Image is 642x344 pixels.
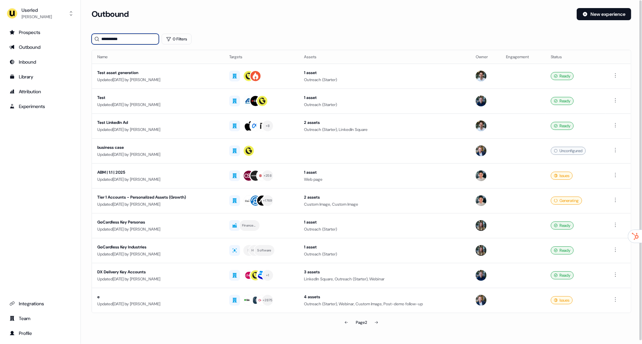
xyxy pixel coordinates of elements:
div: Ready [551,271,574,279]
img: James [476,96,486,106]
div: Attribution [9,88,71,95]
div: Test asset generation [97,69,218,76]
div: Updated [DATE] by [PERSON_NAME] [97,276,218,282]
button: New experience [577,8,631,20]
div: Ready [551,246,574,254]
a: Go to integrations [5,298,75,309]
div: Tier 1 Accounts - Personalized Assets (Growth) [97,194,218,201]
div: Integrations [9,300,71,307]
div: Finance Director [242,222,257,229]
div: Team [9,315,71,322]
div: Finance [248,247,259,253]
th: Assets [299,50,470,64]
th: Engagement [501,50,545,64]
img: Yann [476,145,486,156]
a: Go to templates [5,71,75,82]
div: Custom Image, Custom Image [304,201,465,208]
div: 2 assets [304,194,465,201]
div: Updated [DATE] by [PERSON_NAME] [97,251,218,257]
div: Web page [304,176,465,183]
div: 2 assets [304,119,465,126]
div: Issues [551,296,573,304]
img: Vincent [476,170,486,181]
div: Outreach (Starter) [304,226,465,233]
div: Userled [22,7,52,13]
div: [PERSON_NAME] [22,13,52,20]
button: Userled[PERSON_NAME] [5,5,75,22]
div: + 2875 [263,297,272,303]
div: Outreach (Starter) [304,101,465,108]
div: Updated [DATE] by [PERSON_NAME] [97,101,218,108]
div: 3 assets [304,269,465,275]
div: Issues [551,172,573,180]
div: 1 asset [304,94,465,101]
img: Vincent [476,195,486,206]
div: Outreach (Starter) [304,76,465,83]
div: Generating [551,197,582,205]
div: Ready [551,97,574,105]
div: Updated [DATE] by [PERSON_NAME] [97,226,218,233]
a: Go to outbound experience [5,42,75,53]
div: Profile [9,330,71,337]
a: Go to Inbound [5,57,75,67]
th: Name [92,50,224,64]
div: Outreach (Starter), Webinar, Custom Image, Post-demo follow-up [304,301,465,307]
img: Yann [476,295,486,306]
div: Ready [551,72,574,80]
div: GoCardless Key Industries [97,244,218,250]
div: Ready [551,122,574,130]
th: Targets [224,50,299,64]
button: 0 Filters [162,34,192,44]
div: Test [97,94,218,101]
div: Outreach (Starter), LinkedIn Square [304,126,465,133]
div: 1 asset [304,219,465,226]
div: DX Delivery Key Accounts [97,269,218,275]
div: GoCardless Key Personas [97,219,218,226]
div: Updated [DATE] by [PERSON_NAME] [97,151,218,158]
div: Updated [DATE] by [PERSON_NAME] [97,76,218,83]
div: + 1 [266,272,269,278]
div: Updated [DATE] by [PERSON_NAME] [97,126,218,133]
img: Charlotte [476,220,486,231]
div: 1 asset [304,169,465,176]
a: Go to prospects [5,27,75,38]
div: 1 asset [304,244,465,250]
a: Go to profile [5,328,75,339]
div: business case [97,144,218,151]
div: Prospects [9,29,71,36]
div: Ready [551,221,574,230]
div: LinkedIn Square, Outreach (Starter), Webinar [304,276,465,282]
div: Software [257,247,271,253]
div: + 258 [264,173,272,179]
div: Library [9,73,71,80]
div: Outreach (Starter) [304,251,465,257]
img: Charlotte [476,245,486,256]
img: James [476,270,486,281]
div: + 1769 [263,198,272,204]
a: Go to attribution [5,86,75,97]
th: Status [545,50,606,64]
div: Outbound [9,44,71,50]
div: Page 2 [356,319,367,326]
div: Updated [DATE] by [PERSON_NAME] [97,176,218,183]
div: Health & Wellness [251,247,266,253]
div: 1 asset [304,69,465,76]
img: Tristan [476,71,486,81]
a: Go to team [5,313,75,324]
div: 4 assets [304,294,465,300]
div: Test LinkedIn Ad [97,119,218,126]
a: Go to experiments [5,101,75,112]
div: Inbound [9,59,71,65]
div: ABM | 1:1 | 2025 [97,169,218,176]
div: Updated [DATE] by [PERSON_NAME] [97,301,218,307]
div: Experiments [9,103,71,110]
h3: Outbound [92,9,129,19]
img: Tristan [476,121,486,131]
th: Owner [470,50,501,64]
div: Updated [DATE] by [PERSON_NAME] [97,201,218,208]
div: + 8 [266,123,270,129]
div: Unconfigured [551,147,586,155]
div: e [97,294,218,300]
